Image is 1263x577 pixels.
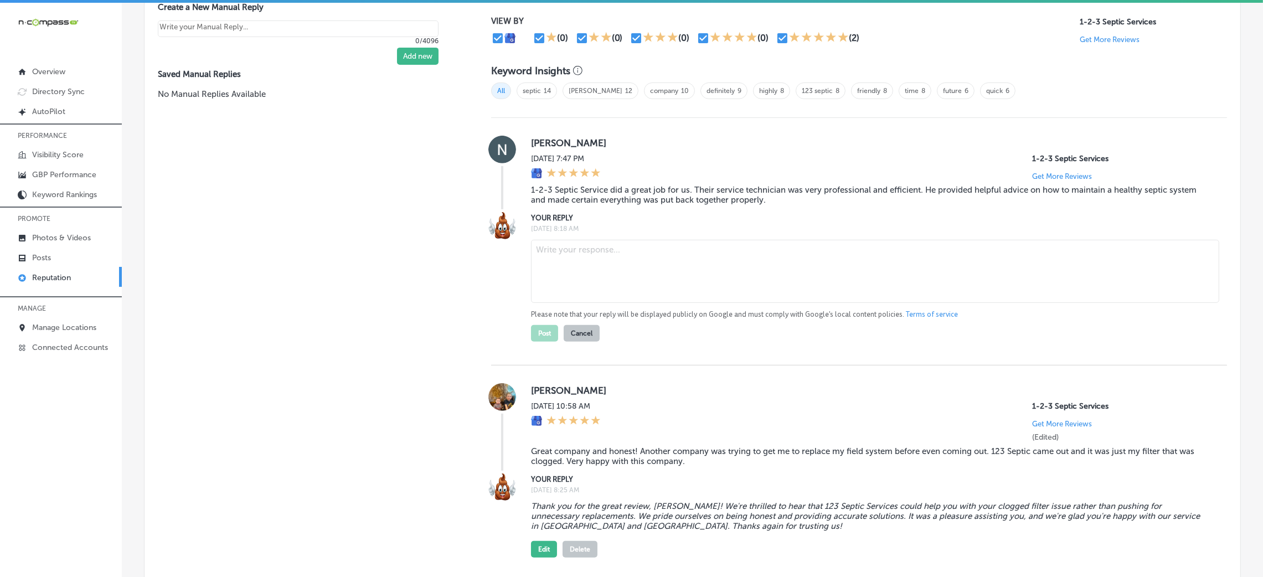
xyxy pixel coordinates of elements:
a: quick [986,87,1003,95]
a: 123 septic [802,87,833,95]
a: septic [523,87,541,95]
p: Keyword Rankings [32,190,97,199]
div: (0) [557,33,568,43]
p: Photos & Videos [32,233,91,243]
a: 12 [625,87,632,95]
button: Post [531,325,558,342]
a: friendly [857,87,880,95]
button: Delete [563,541,597,558]
span: All [491,83,511,99]
p: 1-2-3 Septic Services [1032,401,1209,411]
label: Saved Manual Replies [158,69,456,79]
a: highly [759,87,777,95]
div: 5 Stars [547,168,601,180]
p: Directory Sync [32,87,85,96]
a: definitely [707,87,735,95]
label: [DATE] 10:58 AM [531,401,601,411]
p: GBP Performance [32,170,96,179]
div: 3 Stars [643,32,678,45]
a: time [905,87,919,95]
button: Edit [531,541,557,558]
blockquote: Thank you for the great review, [PERSON_NAME]! We're thrilled to hear that 123 Septic Services co... [531,501,1209,531]
div: (0) [678,33,689,43]
a: Terms of service [906,310,958,320]
a: 9 [738,87,741,95]
a: 8 [921,87,925,95]
p: Overview [32,67,65,76]
p: Connected Accounts [32,343,108,352]
a: 10 [681,87,689,95]
div: 5 Stars [789,32,849,45]
button: Cancel [564,325,600,342]
p: Visibility Score [32,150,84,159]
a: 6 [965,87,968,95]
h3: Keyword Insights [491,65,570,77]
a: [PERSON_NAME] [569,87,622,95]
a: 8 [883,87,887,95]
p: Reputation [32,273,71,282]
div: 1 Star [546,32,557,45]
a: 8 [780,87,784,95]
p: VIEW BY [491,16,1080,26]
div: 4 Stars [710,32,757,45]
label: YOUR REPLY [531,214,1209,222]
div: 2 Stars [589,32,612,45]
p: AutoPilot [32,107,65,116]
label: [PERSON_NAME] [531,137,1209,148]
img: Image [488,212,516,240]
div: (0) [612,33,623,43]
div: (0) [757,33,769,43]
a: future [943,87,962,95]
p: Get More Reviews [1032,172,1092,181]
p: Get More Reviews [1080,35,1140,44]
label: Create a New Manual Reply [158,2,439,12]
a: 14 [544,87,551,95]
label: YOUR REPLY [531,475,1209,483]
img: 660ab0bf-5cc7-4cb8-ba1c-48b5ae0f18e60NCTV_CLogo_TV_Black_-500x88.png [18,17,79,28]
label: [DATE] 8:18 AM [531,225,1209,233]
textarea: Create your Quick Reply [158,20,439,37]
blockquote: Great company and honest! Another company was trying to get me to replace my field system before ... [531,446,1209,466]
blockquote: 1-2-3 Septic Service did a great job for us. Their service technician was very professional and e... [531,185,1209,205]
div: 5 Stars [547,415,601,427]
a: 8 [836,87,839,95]
p: Get More Reviews [1032,420,1092,428]
label: (Edited) [1032,432,1059,442]
p: 1-2-3 Septic Services [1080,17,1227,27]
label: [PERSON_NAME] [531,385,1209,396]
p: Manage Locations [32,323,96,332]
p: Posts [32,253,51,262]
p: 1-2-3 Septic Services [1032,154,1209,163]
a: company [650,87,678,95]
img: Image [488,473,516,501]
label: [DATE] 7:47 PM [531,154,601,163]
p: Please note that your reply will be displayed publicly on Google and must comply with Google's lo... [531,310,1209,320]
button: Add new [397,48,439,65]
div: (2) [849,33,859,43]
p: 0/4096 [158,37,439,45]
a: 6 [1006,87,1009,95]
p: No Manual Replies Available [158,88,456,100]
label: [DATE] 8:25 AM [531,486,1209,494]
